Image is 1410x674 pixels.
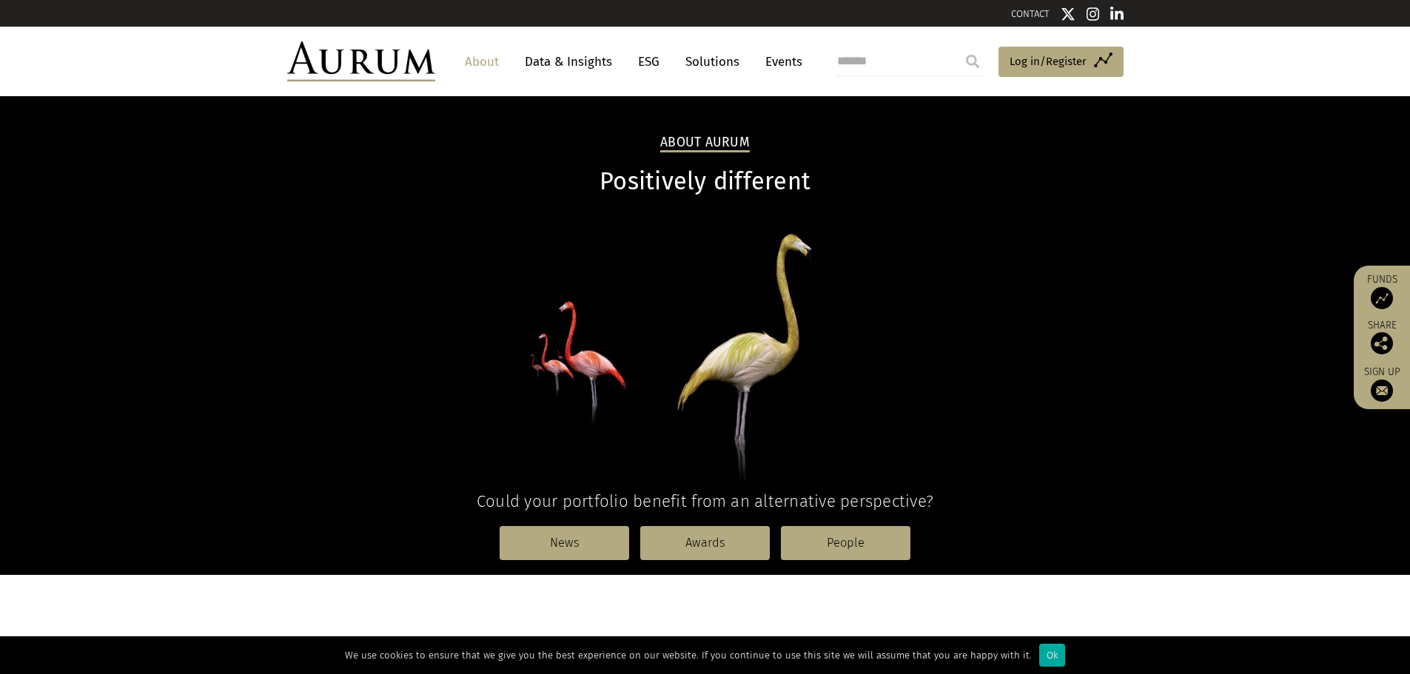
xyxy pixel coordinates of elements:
img: Aurum [287,41,435,81]
a: ESG [631,48,667,75]
img: Access Funds [1371,287,1393,309]
div: Share [1361,320,1403,354]
span: Log in/Register [1010,53,1087,70]
a: Log in/Register [998,47,1124,78]
a: CONTACT [1011,8,1050,19]
h1: Positively different [287,167,1124,196]
img: Linkedin icon [1110,7,1124,21]
a: People [781,526,910,560]
div: Ok [1039,644,1065,667]
img: Twitter icon [1061,7,1075,21]
h4: Could your portfolio benefit from an alternative perspective? [287,491,1124,511]
h2: About Aurum [660,135,750,152]
a: Events [758,48,802,75]
input: Submit [958,47,987,76]
a: Sign up [1361,365,1403,402]
a: Solutions [678,48,747,75]
a: About [457,48,506,75]
a: Funds [1361,273,1403,309]
a: Awards [640,526,770,560]
a: Data & Insights [517,48,620,75]
img: Instagram icon [1087,7,1100,21]
img: Share this post [1371,332,1393,354]
a: News [500,526,629,560]
img: Sign up to our newsletter [1371,380,1393,402]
